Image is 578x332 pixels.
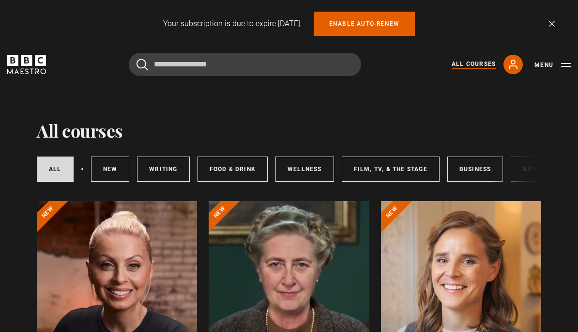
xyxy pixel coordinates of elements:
p: Your subscription is due to expire [DATE]. [163,18,302,30]
a: Film, TV, & The Stage [342,157,440,182]
button: Submit the search query [137,59,148,71]
a: New [91,157,130,182]
a: Food & Drink [198,157,268,182]
button: Toggle navigation [534,60,571,70]
h1: All courses [37,120,123,141]
a: Enable auto-renew [314,12,415,36]
input: Search [129,53,361,76]
a: All [37,157,74,182]
a: All Courses [452,60,496,69]
a: Writing [137,157,189,182]
a: Business [447,157,503,182]
svg: BBC Maestro [7,55,46,74]
a: Wellness [275,157,334,182]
